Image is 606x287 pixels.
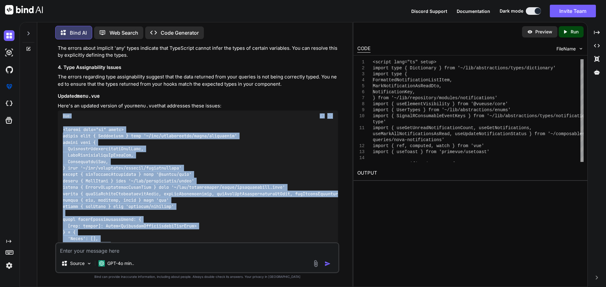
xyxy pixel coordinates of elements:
div: 7 [357,95,365,101]
span: ' [505,101,508,106]
span: queries/nova-notifications' [373,137,444,142]
img: icon [324,261,331,267]
img: Pick Models [86,261,92,266]
div: 3 [357,71,365,77]
p: Bind AI [70,29,87,37]
div: 12 [357,143,365,149]
img: premium [4,81,15,92]
p: Run [571,29,579,35]
p: Bind can provide inaccurate information, including about people. Always double-check its answers.... [55,274,339,279]
img: Open in Browser [327,113,333,119]
img: Bind AI [5,5,43,14]
code: menu.vue [134,103,157,109]
span: MarkNotificationAsReadDto, [373,83,442,89]
div: 13 [357,149,365,155]
span: import { useElementVisibility } from '@vueuse/core [373,101,505,106]
h3: 4. Type Assignability Issues [58,64,338,71]
span: import { ref, computed, watch } from 'vue' [373,143,484,148]
span: import { UserTypes } from '~/lib/abstractions/enum [373,107,505,112]
div: 10 [357,113,365,119]
img: preview [527,29,533,35]
span: fications, [505,125,532,130]
div: 2 [357,65,365,71]
span: s' [505,107,511,112]
p: The errors regarding type assignability suggest that the data returned from your queries is not b... [58,73,338,88]
div: 15 [357,161,365,167]
p: Source [70,260,85,267]
span: import { useToast } from 'primevue/usetoast' [373,149,490,154]
p: The errors about implicit 'any' types indicate that TypeScript cannot infer the types of certain ... [58,45,338,59]
span: import { useGetUnreadNotificationCount, useGetNoti [373,125,505,130]
img: darkChat [4,30,15,41]
span: Documentation [457,9,490,14]
img: darkAi-studio [4,47,15,58]
img: githubDark [4,64,15,75]
button: Discord Support [411,8,447,14]
span: FormattedNotificationListItem, [373,77,452,83]
span: s/types/dictionary' [505,66,556,71]
span: const emptyNotificationGroup: { [373,161,455,166]
div: 1 [357,59,365,65]
img: attachment [312,260,319,267]
img: cloudideIcon [4,98,15,109]
span: Vue [63,113,69,118]
div: 4 [357,77,365,83]
span: import type { Dictionary } from '~/lib/abstraction [373,66,505,71]
span: type' [373,119,386,124]
p: Web Search [110,29,138,37]
div: 6 [357,89,365,95]
p: Here's an updated version of your that addresses these issues: [58,102,338,110]
div: CODE [357,45,371,53]
img: GPT-4o mini [98,260,105,267]
p: GPT-4o min.. [107,260,134,267]
div: 14 [357,155,365,161]
button: Documentation [457,8,490,14]
code: menu.vue [77,93,100,99]
span: useMarkAllNotificationsAsRead, useUpdateNotificati [373,131,505,136]
span: FileName [556,46,576,52]
span: Dark mode [500,8,523,14]
img: chevron down [578,46,584,51]
span: onStatus } from '~/composables/ [505,131,587,136]
p: Preview [535,29,552,35]
span: } from '~/lib/repository/modules/notifications' [373,95,497,100]
button: Invite Team [550,5,596,17]
span: Discord Support [411,9,447,14]
div: 9 [357,107,365,113]
h3: Updated [58,93,338,100]
div: 5 [357,83,365,89]
span: import type { [373,72,407,77]
h2: OUTPUT [353,166,587,181]
p: Code Generator [161,29,199,37]
div: 11 [357,125,365,131]
div: 8 [357,101,365,107]
img: copy [320,113,325,118]
img: settings [4,260,15,271]
span: import { SignalRConsumableEventKeys } from '~/lib/ [373,113,505,118]
span: <script lang="ts" setup> [373,60,437,65]
span: abstractions/types/notifications. [505,113,593,118]
span: NotificationKey, [373,89,415,95]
